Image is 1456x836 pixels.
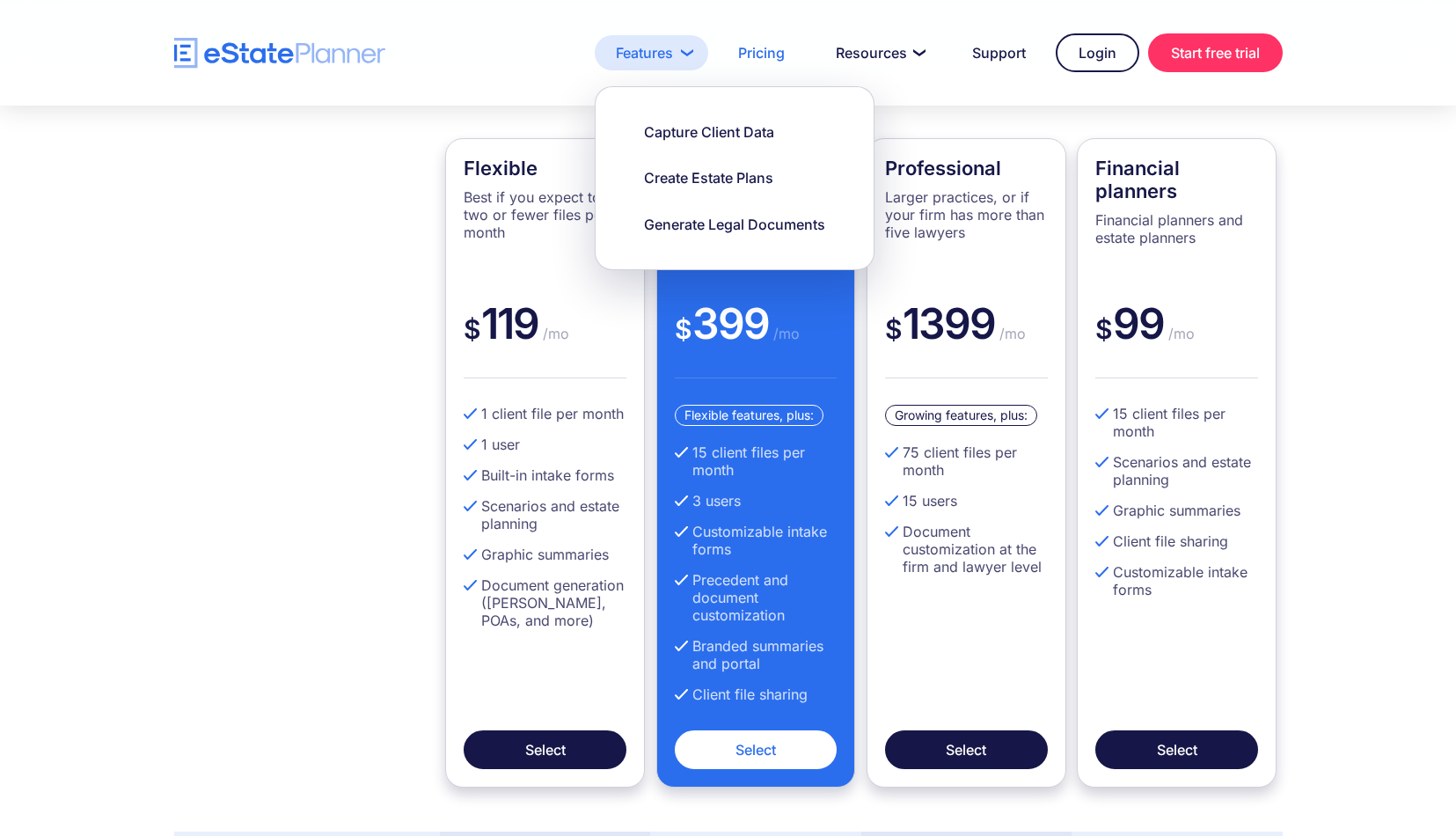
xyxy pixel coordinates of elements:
[1095,532,1258,550] li: Client file sharing
[885,297,1048,378] div: 1399
[1095,730,1258,769] a: Select
[1164,325,1195,342] span: /mo
[464,313,481,345] span: $
[717,35,806,70] a: Pricing
[464,297,626,378] div: 119
[675,523,838,558] li: Customizable intake forms
[675,686,838,703] li: Client file sharing
[464,157,626,180] h4: Flexible
[769,325,800,342] span: /mo
[464,405,626,422] li: 1 client file per month
[885,405,1037,426] div: Growing features, plus:
[951,35,1047,70] a: Support
[595,35,708,70] a: Features
[675,730,838,769] a: Select
[675,444,838,479] li: 15 client files per month
[995,325,1026,342] span: /mo
[1095,453,1258,488] li: Scenarios and estate planning
[1095,211,1258,246] p: Financial planners and estate planners
[644,122,774,142] div: Capture Client Data
[464,188,626,241] p: Best if you expect to do two or fewer files per month
[815,35,942,70] a: Resources
[464,576,626,629] li: Document generation ([PERSON_NAME], POAs, and more)
[885,188,1048,241] p: Larger practices, or if your firm has more than five lawyers
[885,157,1048,180] h4: Professional
[675,313,692,345] span: $
[538,325,569,342] span: /mo
[464,436,626,453] li: 1 user
[885,313,903,345] span: $
[885,444,1048,479] li: 75 client files per month
[464,546,626,563] li: Graphic summaries
[675,571,838,624] li: Precedent and document customization
[174,38,385,69] a: home
[1095,563,1258,598] li: Customizable intake forms
[1095,297,1258,378] div: 99
[644,215,825,234] div: Generate Legal Documents
[675,297,838,378] div: 399
[464,497,626,532] li: Scenarios and estate planning
[1095,313,1113,345] span: $
[1148,33,1283,72] a: Start free trial
[1056,33,1139,72] a: Login
[675,637,838,672] li: Branded summaries and portal
[885,730,1048,769] a: Select
[622,159,795,196] a: Create Estate Plans
[675,405,823,426] div: Flexible features, plus:
[622,206,847,243] a: Generate Legal Documents
[622,114,796,150] a: Capture Client Data
[464,466,626,484] li: Built-in intake forms
[1095,405,1258,440] li: 15 client files per month
[885,523,1048,576] li: Document customization at the firm and lawyer level
[1095,502,1258,519] li: Graphic summaries
[675,492,838,510] li: 3 users
[644,168,773,187] div: Create Estate Plans
[464,730,626,769] a: Select
[1095,157,1258,202] h4: Financial planners
[885,492,1048,510] li: 15 users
